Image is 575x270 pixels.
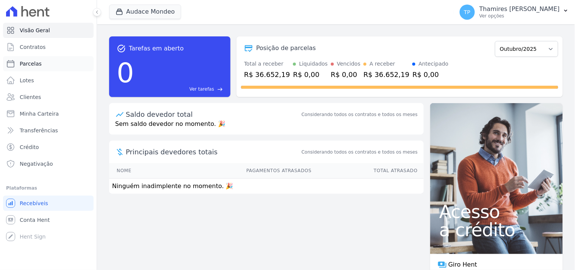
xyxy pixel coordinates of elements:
[331,69,360,80] div: R$ 0,00
[20,27,50,34] span: Visão Geral
[20,43,45,51] span: Contratos
[302,149,418,155] span: Considerando todos os contratos e todos os meses
[20,216,50,224] span: Conta Hent
[6,184,91,193] div: Plataformas
[312,163,424,179] th: Total Atrasado
[439,202,554,221] span: Acesso
[454,2,575,23] button: TP Thamires [PERSON_NAME] Ver opções
[479,13,560,19] p: Ver opções
[464,9,470,15] span: TP
[217,86,223,92] span: east
[20,199,48,207] span: Recebíveis
[165,163,312,179] th: Pagamentos Atrasados
[117,53,134,93] div: 0
[3,73,94,88] a: Lotes
[117,44,126,53] span: task_alt
[3,56,94,71] a: Parcelas
[20,160,53,168] span: Negativação
[109,163,165,179] th: Nome
[302,111,418,118] div: Considerando todos os contratos e todos os meses
[3,212,94,228] a: Conta Hent
[129,44,184,53] span: Tarefas em aberto
[20,143,39,151] span: Crédito
[3,140,94,155] a: Crédito
[3,123,94,138] a: Transferências
[439,221,554,239] span: a crédito
[20,127,58,134] span: Transferências
[337,60,360,68] div: Vencidos
[126,147,300,157] span: Principais devedores totais
[370,60,395,68] div: A receber
[126,109,300,119] div: Saldo devedor total
[109,179,424,194] td: Ninguém inadimplente no momento. 🎉
[256,44,316,53] div: Posição de parcelas
[3,39,94,55] a: Contratos
[244,69,290,80] div: R$ 36.652,19
[190,86,214,93] span: Ver tarefas
[109,119,424,135] p: Sem saldo devedor no momento. 🎉
[3,156,94,171] a: Negativação
[299,60,328,68] div: Liquidados
[363,69,409,80] div: R$ 36.652,19
[137,86,223,93] a: Ver tarefas east
[293,69,328,80] div: R$ 0,00
[448,260,477,269] span: Giro Hent
[3,196,94,211] a: Recebíveis
[412,69,448,80] div: R$ 0,00
[418,60,448,68] div: Antecipado
[3,89,94,105] a: Clientes
[3,23,94,38] a: Visão Geral
[20,60,42,67] span: Parcelas
[20,93,41,101] span: Clientes
[20,110,59,118] span: Minha Carteira
[244,60,290,68] div: Total a receber
[479,5,560,13] p: Thamires [PERSON_NAME]
[109,5,181,19] button: Audace Mondeo
[3,106,94,121] a: Minha Carteira
[20,77,34,84] span: Lotes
